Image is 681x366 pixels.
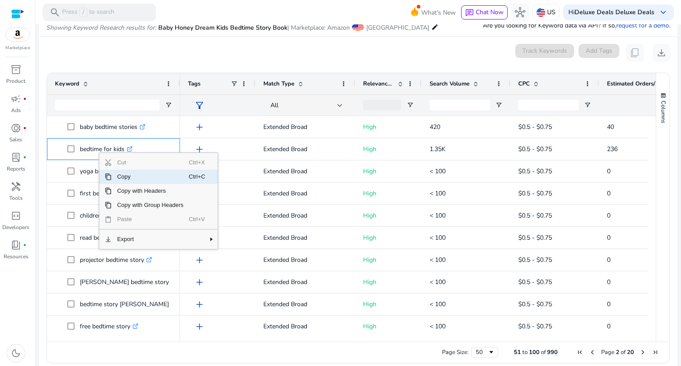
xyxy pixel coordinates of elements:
span: < 100 [430,322,446,331]
span: < 100 [430,256,446,264]
p: High [363,206,414,225]
span: / [79,8,87,17]
span: add [194,299,205,310]
span: 20 [627,348,634,356]
span: Ctrl+C [189,170,208,184]
span: $0.5 - $0.75 [518,123,552,131]
span: Match Type [263,80,294,88]
button: Open Filter Menu [495,101,502,109]
p: Reports [7,165,25,173]
button: Open Filter Menu [407,101,414,109]
span: < 100 [430,167,446,175]
p: first bedtime story [80,184,139,202]
p: High [363,295,414,313]
span: book_4 [11,240,21,250]
p: bedtime for kids [80,140,133,158]
span: $0.5 - $0.75 [518,234,552,242]
span: < 100 [430,234,446,242]
span: Copy with Headers [112,184,189,198]
span: Page [601,348,614,356]
input: Search Volume Filter Input [430,100,490,110]
span: fiber_manual_record [23,156,27,159]
span: $0.5 - $0.75 [518,322,552,331]
span: Ctrl+X [189,156,208,170]
input: CPC Filter Input [518,100,579,110]
p: High [363,317,414,335]
span: of [541,348,546,356]
span: $0.5 - $0.75 [518,300,552,308]
div: First Page [576,349,583,356]
p: baby bedtime stories [80,118,145,136]
div: Previous Page [589,349,596,356]
p: [PERSON_NAME] bedtime story [80,273,177,291]
span: Cut [112,156,189,170]
span: < 100 [430,278,446,286]
span: 100 [529,348,540,356]
p: Resources [4,253,28,261]
button: Open Filter Menu [165,101,172,109]
span: All [270,101,278,109]
span: 0 [607,211,611,220]
span: Relevance Score [363,80,394,88]
span: Copy with Group Headers [112,198,189,212]
span: add [194,255,205,265]
span: campaign [11,93,21,104]
span: Chat Now [476,8,504,16]
p: Product [6,77,25,85]
span: < 100 [430,211,446,220]
p: Marketplace [5,45,30,51]
p: High [363,118,414,136]
p: Extended Broad [263,140,347,158]
p: High [363,140,414,158]
span: inventory_2 [11,64,21,75]
mat-icon: edit [431,22,438,32]
span: | Marketplace: Amazon [287,23,350,32]
span: code_blocks [11,210,21,221]
span: handyman [11,181,21,192]
span: What's New [421,5,456,20]
span: 0 [607,278,611,286]
span: $0.5 - $0.75 [518,256,552,264]
span: filter_alt [194,100,205,111]
p: US [547,4,556,20]
button: Open Filter Menu [584,101,591,109]
span: dark_mode [11,348,21,358]
span: 0 [607,256,611,264]
span: chat [465,8,474,17]
p: Press to search [62,8,114,17]
span: [GEOGRAPHIC_DATA] [366,23,429,32]
p: Hi [568,9,654,16]
span: Estimated Orders/Month [607,80,660,88]
p: Ads [11,106,21,114]
span: Tags [188,80,200,88]
div: Page Size [471,347,498,358]
span: $0.5 - $0.75 [518,278,552,286]
span: Ctrl+V [189,212,208,226]
span: 2 [616,348,619,356]
p: High [363,251,414,269]
p: free bedtime story [80,317,138,335]
div: Last Page [652,349,659,356]
span: 0 [607,322,611,331]
button: download [653,44,670,62]
p: Extended Broad [263,273,347,291]
p: projector bedtime story [80,251,152,269]
b: Deluxe Deals Deluxe Deals [575,8,654,16]
span: lab_profile [11,152,21,163]
p: children bedtime story [80,206,149,225]
span: to [522,348,528,356]
p: High [363,184,414,202]
p: Extended Broad [263,229,347,247]
span: $0.5 - $0.75 [518,145,552,153]
span: < 100 [430,189,446,198]
span: add [194,321,205,332]
p: High [363,162,414,180]
span: $0.5 - $0.75 [518,167,552,175]
p: yoga bedtime story [80,162,141,180]
div: Next Page [639,349,646,356]
span: 0 [607,234,611,242]
span: hub [515,7,525,18]
span: Keyword [55,80,79,88]
p: Extended Broad [263,162,347,180]
span: 1.35K [430,145,446,153]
